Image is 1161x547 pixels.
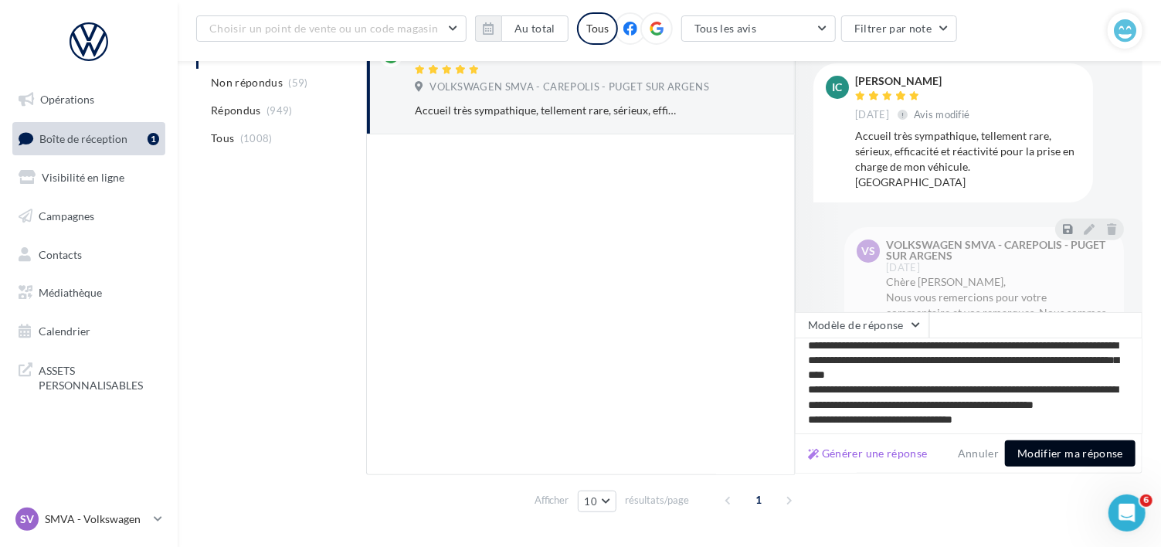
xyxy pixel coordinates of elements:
[240,132,273,144] span: (1008)
[20,511,34,527] span: SV
[886,263,920,273] span: [DATE]
[952,444,1005,463] button: Annuler
[802,444,934,463] button: Générer une réponse
[795,312,929,338] button: Modèle de réponse
[39,286,102,299] span: Médiathèque
[9,122,168,155] a: Boîte de réception1
[914,108,970,121] span: Avis modifié
[9,277,168,309] a: Médiathèque
[841,15,958,42] button: Filtrer par note
[39,360,159,393] span: ASSETS PERSONNALISABLES
[730,100,781,121] button: Ignorer
[861,243,875,259] span: VS
[429,80,709,94] span: VOLKSWAGEN SMVA - CAREPOLIS - PUGET SUR ARGENS
[211,131,234,146] span: Tous
[475,15,569,42] button: Au total
[12,505,165,534] a: SV SMVA - Volkswagen
[9,354,168,399] a: ASSETS PERSONNALISABLES
[415,103,681,118] div: Accueil très sympathique, tellement rare, sérieux, efficacité et réactivité pour la prise en char...
[681,15,836,42] button: Tous les avis
[833,80,843,95] span: IC
[9,83,168,116] a: Opérations
[694,22,757,35] span: Tous les avis
[209,22,438,35] span: Choisir un point de vente ou un code magasin
[886,274,1112,429] div: Chère [PERSON_NAME], Nous vous remercions pour votre commentaire et vos remarques. Nous sommes en...
[39,247,82,260] span: Contacts
[9,315,168,348] a: Calendrier
[40,93,94,106] span: Opérations
[211,75,283,90] span: Non répondus
[1005,440,1136,467] button: Modifier ma réponse
[39,209,94,223] span: Campagnes
[39,324,90,338] span: Calendrier
[148,133,159,145] div: 1
[211,103,261,118] span: Répondus
[501,15,569,42] button: Au total
[45,511,148,527] p: SMVA - Volkswagen
[39,131,127,144] span: Boîte de réception
[196,15,467,42] button: Choisir un point de vente ou un code magasin
[855,108,889,122] span: [DATE]
[9,161,168,194] a: Visibilité en ligne
[578,491,617,512] button: 10
[855,76,973,87] div: [PERSON_NAME]
[266,104,293,117] span: (949)
[585,495,598,508] span: 10
[855,128,1081,190] div: Accueil très sympathique, tellement rare, sérieux, efficacité et réactivité pour la prise en char...
[1140,494,1153,507] span: 6
[886,240,1108,261] div: VOLKSWAGEN SMVA - CAREPOLIS - PUGET SUR ARGENS
[9,239,168,271] a: Contacts
[577,12,618,45] div: Tous
[625,493,689,508] span: résultats/page
[746,488,771,512] span: 1
[1108,494,1146,532] iframe: Intercom live chat
[42,171,124,184] span: Visibilité en ligne
[289,76,308,89] span: (59)
[9,200,168,233] a: Campagnes
[535,493,569,508] span: Afficher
